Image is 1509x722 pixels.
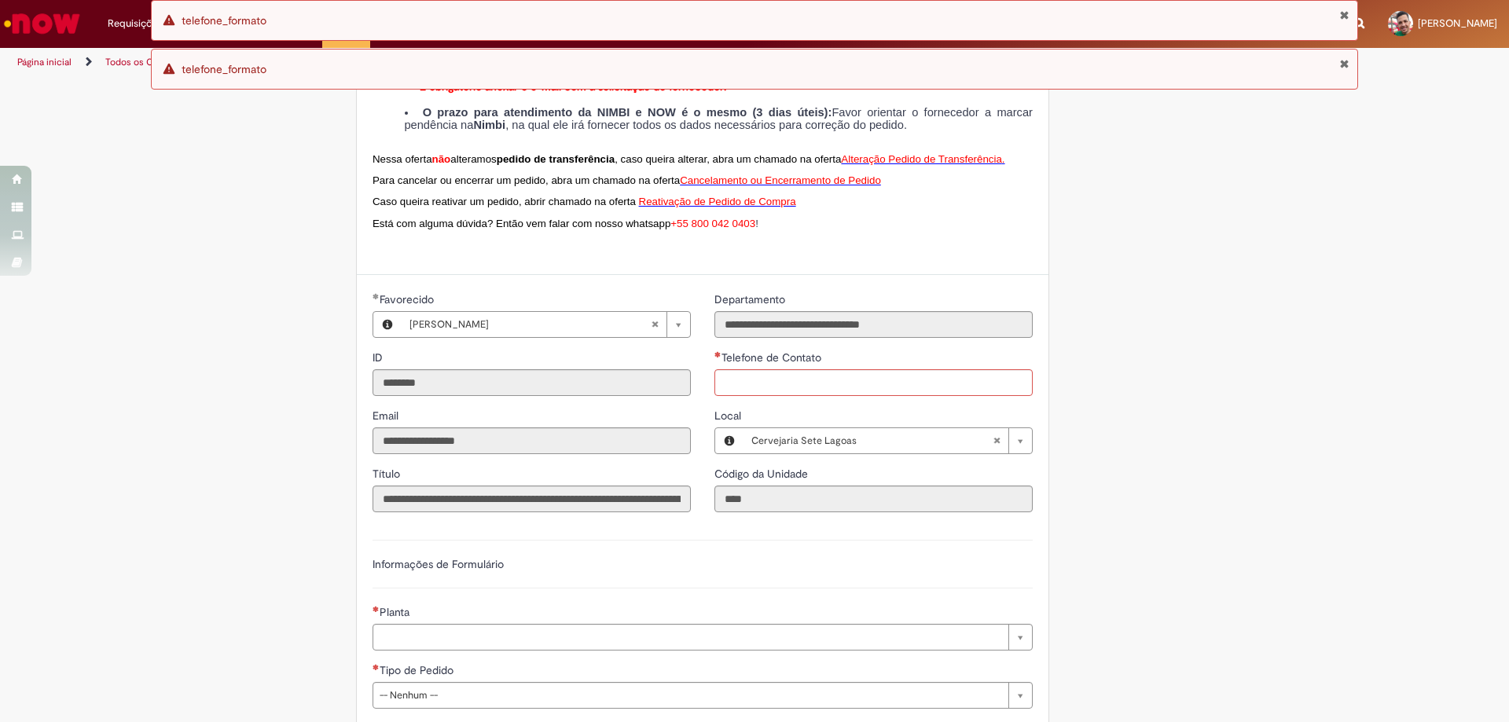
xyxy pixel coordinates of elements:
[373,467,403,481] span: Somente leitura - Título
[373,557,504,571] label: Informações de Formulário
[373,486,691,512] input: Título
[182,62,266,76] span: telefone_formato
[670,218,755,229] span: +55 800 042 0403
[373,312,402,337] button: Favorecido, Visualizar este registro Leandro Luiz De Oliveira
[380,605,413,619] span: Necessários - Planta
[373,174,680,186] span: Para cancelar ou encerrar um pedido, abra um chamado na oferta
[497,153,615,165] strong: pedido de transferência
[751,428,993,453] span: Cervejaria Sete Lagoas
[680,174,881,186] span: Cancelamento ou Encerramento de Pedido
[2,8,83,39] img: ServiceNow
[373,369,691,396] input: ID
[373,218,670,229] span: Está com alguma dúvida? Então vem falar com nosso whatsapp
[743,428,1032,453] a: Cervejaria Sete LagoasLimpar campo Local
[402,312,690,337] a: [PERSON_NAME]Limpar campo Favorecido
[432,153,451,165] span: não
[714,369,1033,396] input: Telefone de Contato
[373,153,432,165] span: Nessa oferta
[108,16,163,31] span: Requisições
[380,683,1000,708] span: -- Nenhum --
[380,292,437,306] span: Necessários - Favorecido
[409,312,651,337] span: [PERSON_NAME]
[714,467,811,481] span: Somente leitura - Código da Unidade
[985,428,1008,453] abbr: Limpar campo Local
[714,351,721,357] span: Necessários
[373,624,1033,651] a: Limpar campo Planta
[473,119,505,131] strong: Nimbi
[639,196,796,207] span: Reativação de Pedido de Compra
[1418,16,1497,30] span: [PERSON_NAME]
[714,486,1033,512] input: Código da Unidade
[373,350,386,365] span: Somente leitura - ID
[373,427,691,454] input: Email
[373,293,380,299] span: Obrigatório Preenchido
[721,350,824,365] span: Telefone de Contato
[755,218,758,229] span: !
[373,664,380,670] span: Necessários
[373,409,402,423] span: Somente leitura - Email
[373,196,636,207] span: Caso queira reativar um pedido, abrir chamado na oferta
[639,194,796,207] a: Reativação de Pedido de Compra
[715,428,743,453] button: Local, Visualizar este registro Cervejaria Sete Lagoas
[373,350,386,365] label: Somente leitura - ID
[1339,9,1349,21] button: Fechar Notificação
[714,409,744,423] span: Local
[714,466,811,482] label: Somente leitura - Código da Unidade
[450,153,841,165] span: alteramos , caso queira alterar, abra um chamado na oferta
[373,408,402,423] label: Somente leitura - Email
[373,606,380,612] span: Necessários
[714,311,1033,338] input: Departamento
[714,291,788,307] label: Somente leitura - Departamento
[841,153,1002,165] span: Alteração Pedido de Transferência
[380,663,457,677] span: Tipo de Pedido
[373,466,403,482] label: Somente leitura - Título
[423,106,832,119] strong: O prazo para atendimento da NIMBI e NOW é o mesmo (3 dias úteis):
[1339,57,1349,70] button: Fechar Notificação
[643,312,666,337] abbr: Limpar campo Favorecido
[1002,153,1005,165] span: .
[12,48,994,77] ul: Trilhas de página
[17,56,72,68] a: Página inicial
[841,152,1002,165] a: Alteração Pedido de Transferência
[105,56,189,68] a: Todos os Catálogos
[680,173,881,186] a: Cancelamento ou Encerramento de Pedido
[182,13,266,27] span: telefone_formato
[404,107,1033,131] li: Favor orientar o fornecedor a marcar pendência na , na qual ele irá fornecer todos os dados neces...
